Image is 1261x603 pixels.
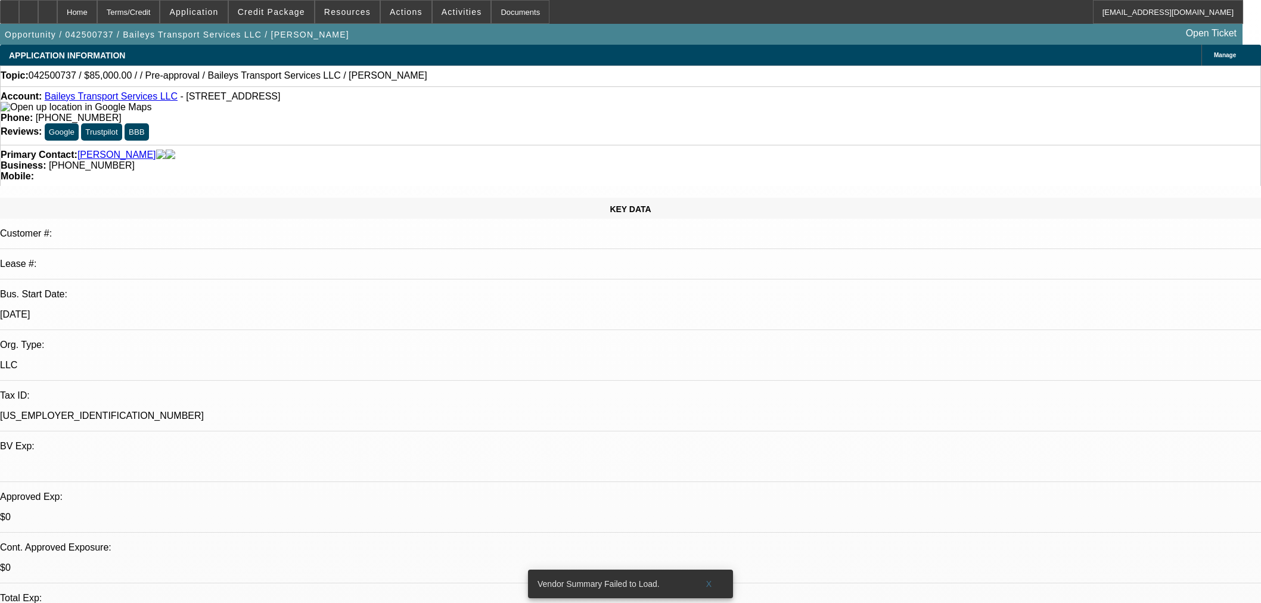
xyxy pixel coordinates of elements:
button: Google [45,123,79,141]
strong: Account: [1,91,42,101]
span: Manage [1214,52,1236,58]
span: Application [169,7,218,17]
span: Resources [324,7,371,17]
span: Opportunity / 042500737 / Baileys Transport Services LLC / [PERSON_NAME] [5,30,349,39]
div: Vendor Summary Failed to Load. [528,570,690,598]
span: Credit Package [238,7,305,17]
a: Baileys Transport Services LLC [45,91,178,101]
strong: Business: [1,160,46,170]
a: View Google Maps [1,102,151,112]
img: linkedin-icon.png [166,150,175,160]
span: [PHONE_NUMBER] [49,160,135,170]
button: Resources [315,1,380,23]
span: Activities [442,7,482,17]
span: X [706,579,713,589]
strong: Primary Contact: [1,150,77,160]
button: Application [160,1,227,23]
strong: Phone: [1,113,33,123]
button: Activities [433,1,491,23]
strong: Mobile: [1,171,34,181]
span: APPLICATION INFORMATION [9,51,125,60]
span: - [STREET_ADDRESS] [180,91,280,101]
button: X [690,573,728,595]
span: 042500737 / $85,000.00 / / Pre-approval / Baileys Transport Services LLC / [PERSON_NAME] [29,70,427,81]
strong: Reviews: [1,126,42,136]
button: Trustpilot [81,123,122,141]
img: facebook-icon.png [156,150,166,160]
span: Actions [390,7,423,17]
span: [PHONE_NUMBER] [36,113,122,123]
span: KEY DATA [610,204,651,214]
button: Actions [381,1,431,23]
button: Credit Package [229,1,314,23]
button: BBB [125,123,149,141]
img: Open up location in Google Maps [1,102,151,113]
a: Open Ticket [1181,23,1241,43]
strong: Topic: [1,70,29,81]
a: [PERSON_NAME] [77,150,156,160]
